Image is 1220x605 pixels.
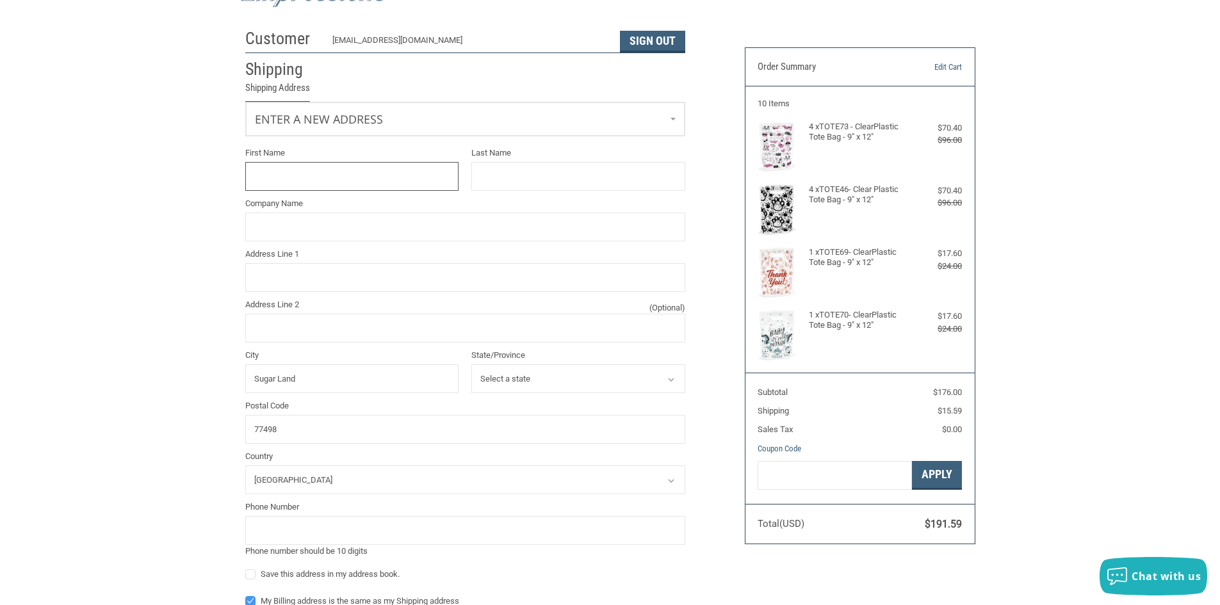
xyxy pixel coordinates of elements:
[245,298,685,311] label: Address Line 2
[911,134,962,147] div: $96.00
[912,461,962,490] button: Apply
[620,31,685,52] button: Sign Out
[245,501,685,513] label: Phone Number
[911,184,962,197] div: $70.40
[649,302,685,314] small: (Optional)
[1100,557,1207,595] button: Chat with us
[911,197,962,209] div: $96.00
[245,28,320,49] h2: Customer
[758,461,912,490] input: Gift Certificate or Coupon Code
[245,197,685,210] label: Company Name
[245,450,685,463] label: Country
[246,102,685,136] a: Enter or select a different address
[758,387,788,397] span: Subtotal
[471,147,685,159] label: Last Name
[911,122,962,134] div: $70.40
[245,59,320,80] h2: Shipping
[758,99,962,109] h3: 10 Items
[758,444,801,453] a: Coupon Code
[942,424,962,434] span: $0.00
[933,387,962,397] span: $176.00
[758,61,897,74] h3: Order Summary
[809,184,908,206] h4: 4 x TOTE46- Clear Plastic Tote Bag - 9" x 12"
[911,323,962,335] div: $24.00
[332,34,607,52] div: [EMAIL_ADDRESS][DOMAIN_NAME]
[245,248,685,261] label: Address Line 1
[245,81,310,102] legend: Shipping Address
[911,247,962,260] div: $17.60
[245,147,459,159] label: First Name
[245,399,685,412] label: Postal Code
[938,406,962,415] span: $15.59
[758,406,789,415] span: Shipping
[1132,569,1201,583] span: Chat with us
[897,61,962,74] a: Edit Cart
[925,518,962,530] span: $191.59
[245,349,459,362] label: City
[809,247,908,268] h4: 1 x TOTE69- ClearPlastic Tote Bag - 9" x 12"
[758,518,804,529] span: Total (USD)
[758,424,793,434] span: Sales Tax
[809,310,908,331] h4: 1 x TOTE70- ClearPlastic Tote Bag - 9" x 12"
[911,260,962,273] div: $24.00
[255,111,383,127] span: Enter a new address
[245,569,685,579] label: Save this address in my address book.
[245,545,685,558] div: Phone number should be 10 digits
[471,349,685,362] label: State/Province
[911,310,962,323] div: $17.60
[809,122,908,143] h4: 4 x TOTE73 - ClearPlastic Tote Bag - 9" x 12"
